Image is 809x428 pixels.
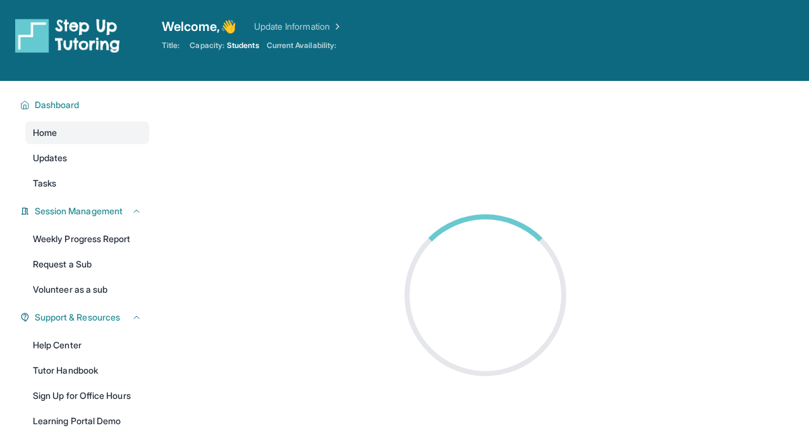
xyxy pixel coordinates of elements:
span: Current Availability: [267,40,336,51]
img: logo [15,18,120,53]
span: Dashboard [35,99,80,111]
span: Session Management [35,205,123,217]
span: Tasks [33,177,56,190]
a: Tutor Handbook [25,359,149,382]
button: Session Management [30,205,142,217]
a: Request a Sub [25,253,149,276]
a: Volunteer as a sub [25,278,149,301]
img: Chevron Right [330,20,343,33]
a: Weekly Progress Report [25,228,149,250]
a: Update Information [254,20,343,33]
a: Help Center [25,334,149,357]
span: Support & Resources [35,311,120,324]
span: Title: [162,40,179,51]
button: Support & Resources [30,311,142,324]
button: Dashboard [30,99,142,111]
span: Capacity: [190,40,224,51]
span: Students [227,40,259,51]
span: Updates [33,152,68,164]
a: Home [25,121,149,144]
a: Updates [25,147,149,169]
a: Sign Up for Office Hours [25,384,149,407]
span: Welcome, 👋 [162,18,236,35]
span: Home [33,126,57,139]
a: Tasks [25,172,149,195]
